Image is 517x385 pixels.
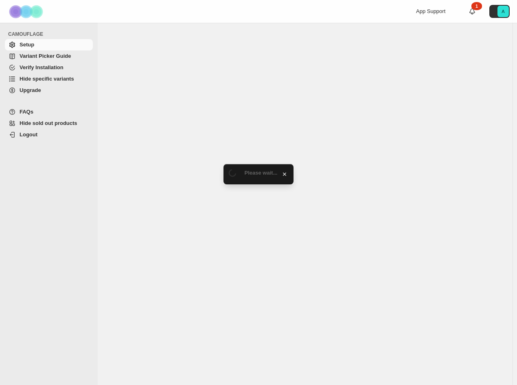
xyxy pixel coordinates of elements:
[5,129,93,140] a: Logout
[5,39,93,50] a: Setup
[20,87,41,93] span: Upgrade
[5,62,93,73] a: Verify Installation
[20,42,34,48] span: Setup
[20,64,64,70] span: Verify Installation
[20,53,71,59] span: Variant Picker Guide
[416,8,445,14] span: App Support
[20,76,74,82] span: Hide specific variants
[7,0,47,23] img: Camouflage
[20,120,77,126] span: Hide sold out products
[5,50,93,62] a: Variant Picker Guide
[489,5,510,18] button: Avatar with initials A
[5,85,93,96] a: Upgrade
[471,2,482,10] div: 1
[5,106,93,118] a: FAQs
[5,73,93,85] a: Hide specific variants
[502,9,505,14] text: A
[5,118,93,129] a: Hide sold out products
[20,109,33,115] span: FAQs
[245,170,278,176] span: Please wait...
[468,7,476,15] a: 1
[8,31,94,37] span: CAMOUFLAGE
[20,131,37,138] span: Logout
[497,6,509,17] span: Avatar with initials A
